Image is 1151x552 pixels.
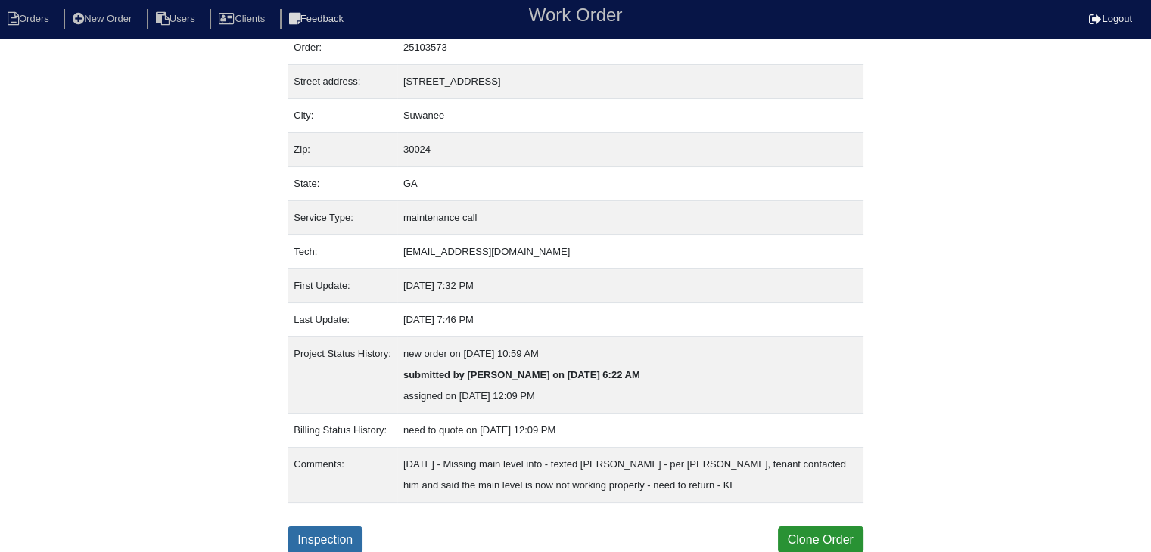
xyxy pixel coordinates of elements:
[288,133,397,167] td: Zip:
[280,9,356,29] li: Feedback
[397,167,863,201] td: GA
[147,9,207,29] li: Users
[288,303,397,337] td: Last Update:
[288,235,397,269] td: Tech:
[397,201,863,235] td: maintenance call
[288,167,397,201] td: State:
[403,343,857,364] div: new order on [DATE] 10:59 AM
[210,9,277,29] li: Clients
[288,65,397,99] td: Street address:
[397,99,863,133] td: Suwanee
[397,269,863,303] td: [DATE] 7:32 PM
[288,414,397,448] td: Billing Status History:
[397,235,863,269] td: [EMAIL_ADDRESS][DOMAIN_NAME]
[403,386,857,407] div: assigned on [DATE] 12:09 PM
[210,13,277,24] a: Clients
[288,99,397,133] td: City:
[288,337,397,414] td: Project Status History:
[147,13,207,24] a: Users
[403,364,857,386] div: submitted by [PERSON_NAME] on [DATE] 6:22 AM
[403,420,857,441] div: need to quote on [DATE] 12:09 PM
[397,448,863,503] td: [DATE] - Missing main level info - texted [PERSON_NAME] - per [PERSON_NAME], tenant contacted him...
[288,201,397,235] td: Service Type:
[397,133,863,167] td: 30024
[288,269,397,303] td: First Update:
[288,448,397,503] td: Comments:
[397,31,863,65] td: 25103573
[397,65,863,99] td: [STREET_ADDRESS]
[64,9,144,29] li: New Order
[397,303,863,337] td: [DATE] 7:46 PM
[1089,13,1132,24] a: Logout
[288,31,397,65] td: Order:
[64,13,144,24] a: New Order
